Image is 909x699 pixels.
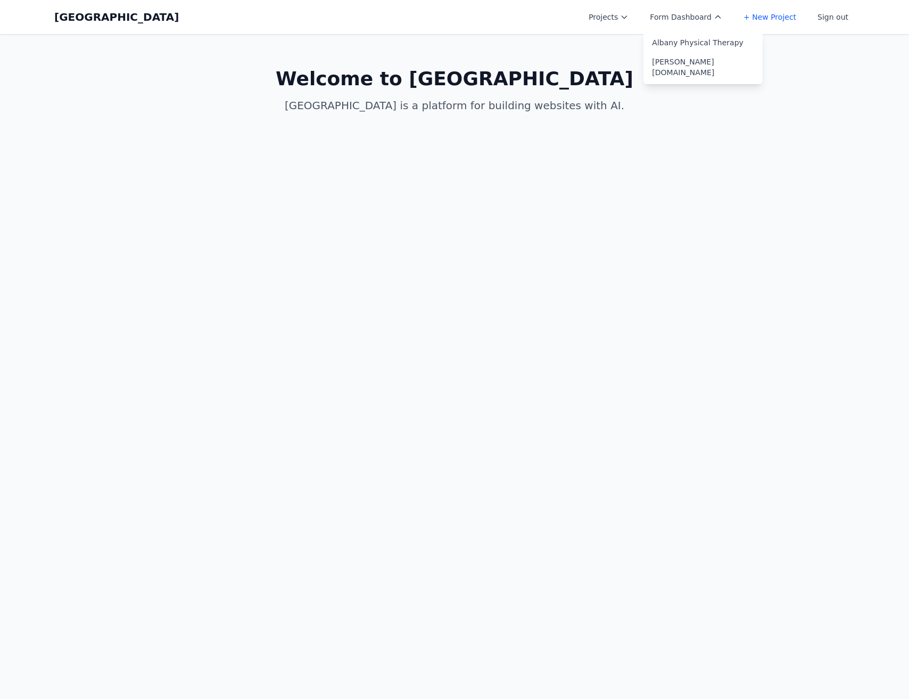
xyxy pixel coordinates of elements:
button: Form Dashboard [643,7,729,27]
a: [GEOGRAPHIC_DATA] [54,10,179,25]
h1: Welcome to [GEOGRAPHIC_DATA] [250,68,659,90]
a: + New Project [737,7,803,27]
a: Albany Physical Therapy [643,33,763,52]
button: Sign out [811,7,855,27]
a: [PERSON_NAME][DOMAIN_NAME] [643,52,763,82]
button: Projects [582,7,635,27]
p: [GEOGRAPHIC_DATA] is a platform for building websites with AI. [250,98,659,113]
